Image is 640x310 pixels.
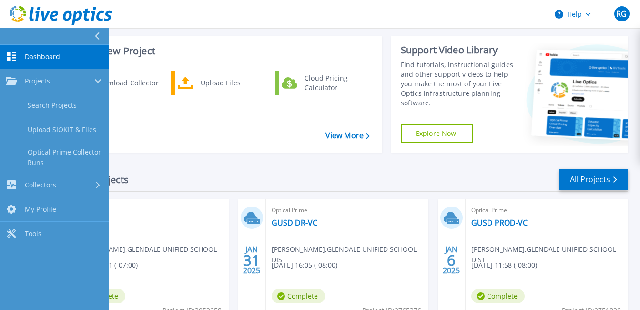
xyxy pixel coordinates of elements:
[401,124,473,143] a: Explore Now!
[243,256,260,264] span: 31
[171,71,269,95] a: Upload Files
[559,169,628,190] a: All Projects
[401,60,518,108] div: Find tutorials, instructional guides and other support videos to help you make the most of your L...
[325,131,370,140] a: View More
[300,73,370,93] div: Cloud Pricing Calculator
[272,205,423,216] span: Optical Prime
[275,71,373,95] a: Cloud Pricing Calculator
[471,289,525,303] span: Complete
[471,205,622,216] span: Optical Prime
[447,256,456,264] span: 6
[272,244,428,265] span: [PERSON_NAME] , GLENDALE UNIFIED SCHOOL DIST
[67,71,165,95] a: Download Collector
[68,46,369,56] h3: Start a New Project
[72,205,223,216] span: Optical Prime
[616,10,627,18] span: RG
[243,243,261,278] div: JAN 2025
[72,244,229,265] span: [PERSON_NAME] , GLENDALE UNIFIED SCHOOL DIST
[196,73,266,93] div: Upload Files
[272,289,325,303] span: Complete
[471,218,528,227] a: GUSD PROD-VC
[442,243,460,278] div: JAN 2025
[25,52,60,61] span: Dashboard
[25,229,41,238] span: Tools
[272,218,317,227] a: GUSD DR-VC
[25,181,56,189] span: Collectors
[401,44,518,56] div: Support Video Library
[25,205,56,214] span: My Profile
[91,73,163,93] div: Download Collector
[471,244,628,265] span: [PERSON_NAME] , GLENDALE UNIFIED SCHOOL DIST
[471,260,537,270] span: [DATE] 11:58 (-08:00)
[272,260,337,270] span: [DATE] 16:05 (-08:00)
[25,77,50,85] span: Projects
